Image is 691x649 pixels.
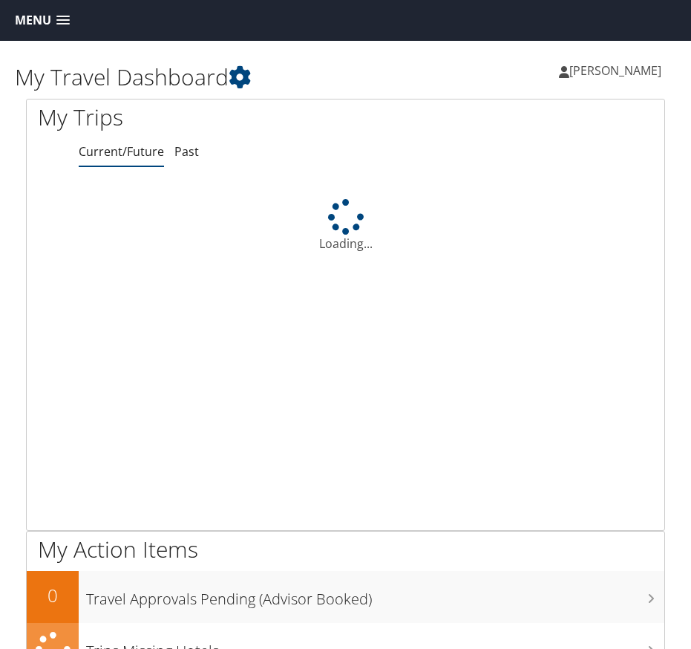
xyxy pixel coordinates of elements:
a: Current/Future [79,143,164,160]
div: Loading... [27,199,664,252]
a: Past [174,143,199,160]
h1: My Trips [38,102,335,133]
span: Menu [15,13,51,27]
h1: My Action Items [27,534,664,565]
a: 0Travel Approvals Pending (Advisor Booked) [27,571,664,623]
a: Menu [7,8,77,33]
h3: Travel Approvals Pending (Advisor Booked) [86,581,664,610]
h2: 0 [27,583,79,608]
a: [PERSON_NAME] [559,48,676,93]
span: [PERSON_NAME] [569,62,661,79]
h1: My Travel Dashboard [15,62,346,93]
